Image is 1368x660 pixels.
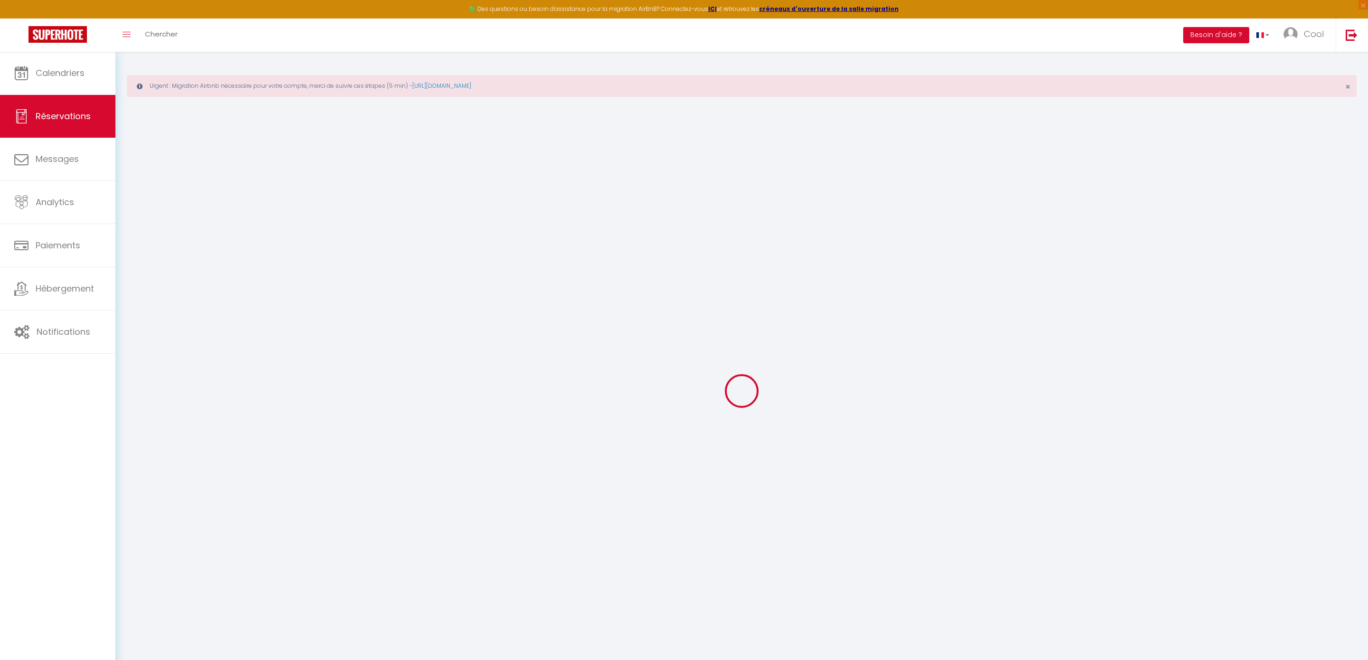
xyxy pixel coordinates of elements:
[708,5,717,13] a: ICI
[1283,27,1298,41] img: ...
[36,283,94,294] span: Hébergement
[36,239,80,251] span: Paiements
[138,19,185,52] a: Chercher
[36,153,79,165] span: Messages
[36,196,74,208] span: Analytics
[1345,83,1350,91] button: Close
[1345,81,1350,93] span: ×
[127,75,1357,97] div: Urgent : Migration Airbnb nécessaire pour votre compte, merci de suivre ces étapes (5 min) -
[1346,29,1358,41] img: logout
[412,82,471,90] a: [URL][DOMAIN_NAME]
[1276,19,1336,52] a: ... Cool
[28,26,87,43] img: Super Booking
[36,110,91,122] span: Réservations
[1304,28,1324,40] span: Cool
[36,67,85,79] span: Calendriers
[1183,27,1249,43] button: Besoin d'aide ?
[8,4,36,32] button: Ouvrir le widget de chat LiveChat
[37,326,90,338] span: Notifications
[759,5,899,13] a: créneaux d'ouverture de la salle migration
[145,29,178,39] span: Chercher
